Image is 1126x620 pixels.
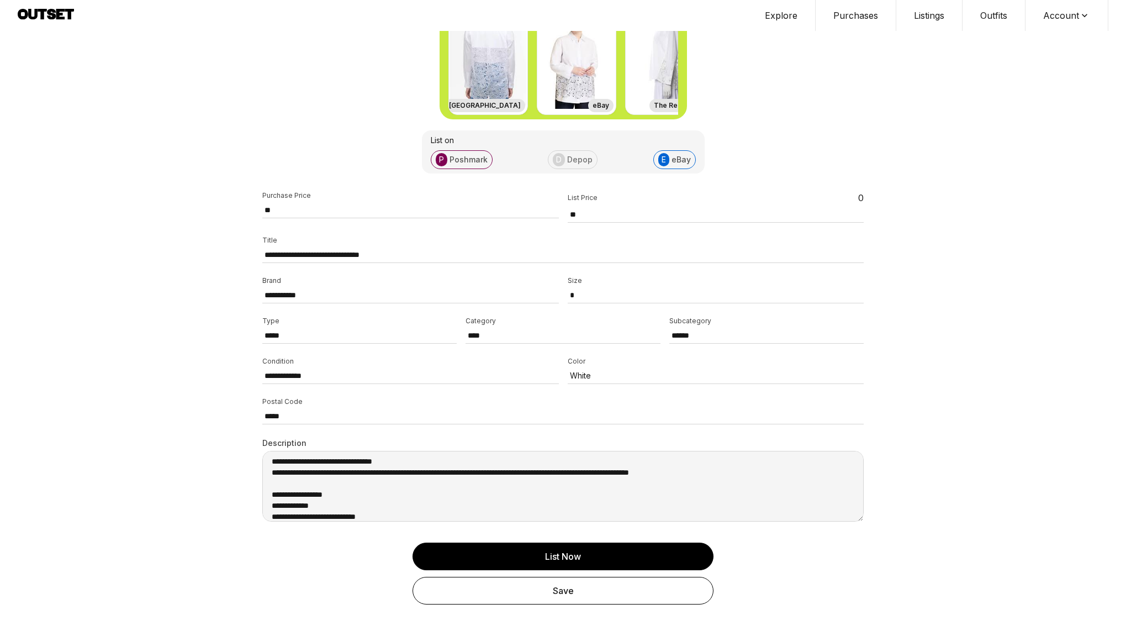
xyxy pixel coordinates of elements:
[570,370,847,381] p: White
[424,550,702,563] div: List Now
[431,135,454,146] span: List on
[450,154,488,165] span: Poshmark
[424,584,702,597] div: Save
[537,1,616,114] img: MARINA RINALDI 🌟 Cotton poplin Blouse PLUS size MR 29_ Usa 20W_ It58_De50_Uk24 | eBay
[466,317,660,325] p: Category
[654,101,697,110] h3: The RealReal
[262,276,559,285] p: Brand
[567,154,593,165] span: Depop
[672,154,691,165] span: eBay
[568,357,864,366] p: Color
[669,317,864,325] p: Subcategory
[568,191,864,204] div: 0
[436,153,447,166] span: P
[413,543,713,570] button: List Now
[449,101,521,110] h3: [GEOGRAPHIC_DATA]
[262,357,559,366] p: Condition
[262,397,864,406] p: Postal Code
[593,101,609,110] h3: eBay
[262,438,864,449] p: Description
[262,236,864,245] p: Title
[658,153,669,166] span: E
[449,1,527,114] img: Home | Plaza Las Américas | San Juan, Puerto Rico
[413,577,713,605] button: Save
[568,276,864,285] p: Size
[262,317,457,325] p: Type
[626,1,704,114] img: Saint Laurent 2021 Long Sleeve Button-Up Top - White Tops, Clothing - SNT395735 | The RealReal
[553,153,565,166] span: D
[568,193,598,202] p: List Price
[262,191,559,200] p: Purchase Price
